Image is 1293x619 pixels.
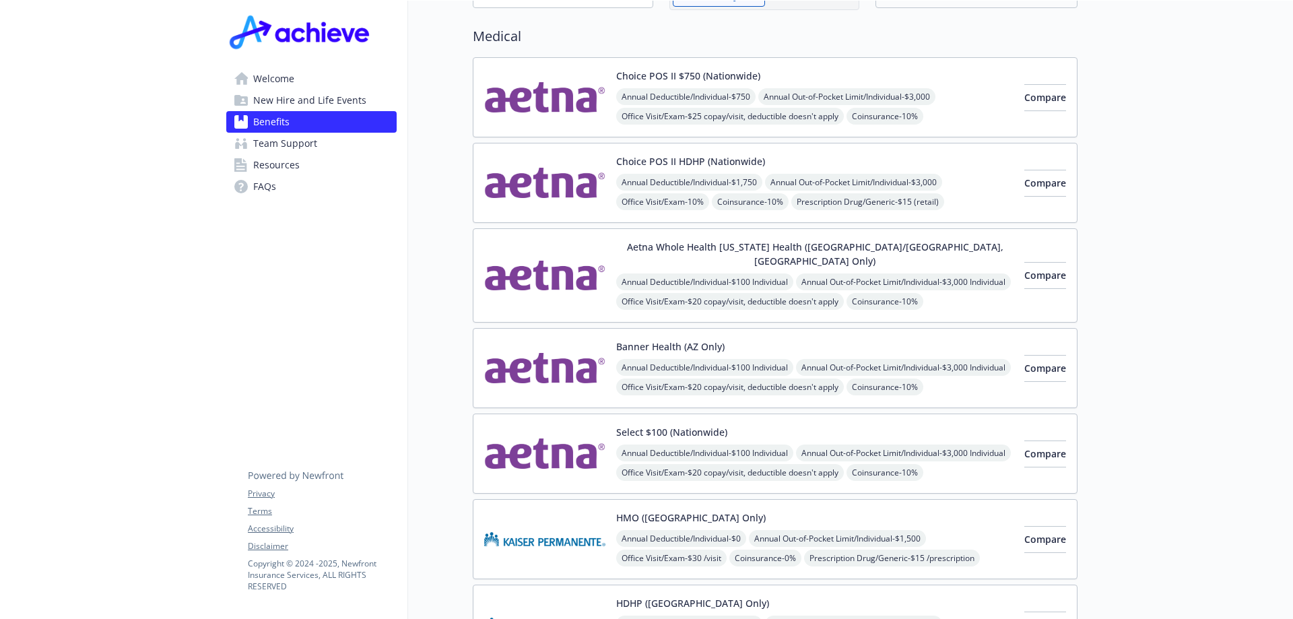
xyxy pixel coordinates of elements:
[796,273,1011,290] span: Annual Out-of-Pocket Limit/Individual - $3,000 Individual
[796,359,1011,376] span: Annual Out-of-Pocket Limit/Individual - $3,000 Individual
[248,558,396,592] p: Copyright © 2024 - 2025 , Newfront Insurance Services, ALL RIGHTS RESERVED
[253,90,366,111] span: New Hire and Life Events
[1024,170,1066,197] button: Compare
[616,445,793,461] span: Annual Deductible/Individual - $100 Individual
[847,293,923,310] span: Coinsurance - 10%
[253,68,294,90] span: Welcome
[1024,533,1066,546] span: Compare
[616,359,793,376] span: Annual Deductible/Individual - $100 Individual
[484,425,605,482] img: Aetna Inc carrier logo
[616,154,765,168] button: Choice POS II HDHP (Nationwide)
[473,26,1077,46] h2: Medical
[1024,447,1066,460] span: Compare
[253,133,317,154] span: Team Support
[616,88,756,105] span: Annual Deductible/Individual - $750
[248,540,396,552] a: Disclaimer
[1024,355,1066,382] button: Compare
[1024,84,1066,111] button: Compare
[616,293,844,310] span: Office Visit/Exam - $20 copay/visit, deductible doesn't apply
[616,550,727,566] span: Office Visit/Exam - $30 /visit
[253,176,276,197] span: FAQs
[484,240,605,311] img: Aetna Inc carrier logo
[616,273,793,290] span: Annual Deductible/Individual - $100 Individual
[847,464,923,481] span: Coinsurance - 10%
[847,108,923,125] span: Coinsurance - 10%
[226,154,397,176] a: Resources
[226,90,397,111] a: New Hire and Life Events
[749,530,926,547] span: Annual Out-of-Pocket Limit/Individual - $1,500
[616,425,727,439] button: Select $100 (Nationwide)
[484,69,605,126] img: Aetna Inc carrier logo
[226,176,397,197] a: FAQs
[226,111,397,133] a: Benefits
[248,523,396,535] a: Accessibility
[712,193,789,210] span: Coinsurance - 10%
[1024,441,1066,467] button: Compare
[248,505,396,517] a: Terms
[616,108,844,125] span: Office Visit/Exam - $25 copay/visit, deductible doesn't apply
[616,174,762,191] span: Annual Deductible/Individual - $1,750
[758,88,935,105] span: Annual Out-of-Pocket Limit/Individual - $3,000
[253,154,300,176] span: Resources
[1024,262,1066,289] button: Compare
[1024,362,1066,374] span: Compare
[616,69,760,83] button: Choice POS II $750 (Nationwide)
[484,154,605,211] img: Aetna Inc carrier logo
[616,511,766,525] button: HMO ([GEOGRAPHIC_DATA] Only)
[484,339,605,397] img: Aetna Inc carrier logo
[765,174,942,191] span: Annual Out-of-Pocket Limit/Individual - $3,000
[616,596,769,610] button: HDHP ([GEOGRAPHIC_DATA] Only)
[791,193,944,210] span: Prescription Drug/Generic - $15 (retail)
[616,530,746,547] span: Annual Deductible/Individual - $0
[1024,526,1066,553] button: Compare
[796,445,1011,461] span: Annual Out-of-Pocket Limit/Individual - $3,000 Individual
[616,339,725,354] button: Banner Health (AZ Only)
[616,379,844,395] span: Office Visit/Exam - $20 copay/visit, deductible doesn't apply
[616,240,1014,268] button: Aetna Whole Health [US_STATE] Health ([GEOGRAPHIC_DATA]/[GEOGRAPHIC_DATA], [GEOGRAPHIC_DATA] Only)
[1024,269,1066,282] span: Compare
[616,193,709,210] span: Office Visit/Exam - 10%
[248,488,396,500] a: Privacy
[253,111,290,133] span: Benefits
[616,464,844,481] span: Office Visit/Exam - $20 copay/visit, deductible doesn't apply
[729,550,801,566] span: Coinsurance - 0%
[1024,91,1066,104] span: Compare
[484,511,605,568] img: Kaiser Permanente Insurance Company carrier logo
[226,68,397,90] a: Welcome
[226,133,397,154] a: Team Support
[847,379,923,395] span: Coinsurance - 10%
[1024,176,1066,189] span: Compare
[804,550,980,566] span: Prescription Drug/Generic - $15 /prescription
